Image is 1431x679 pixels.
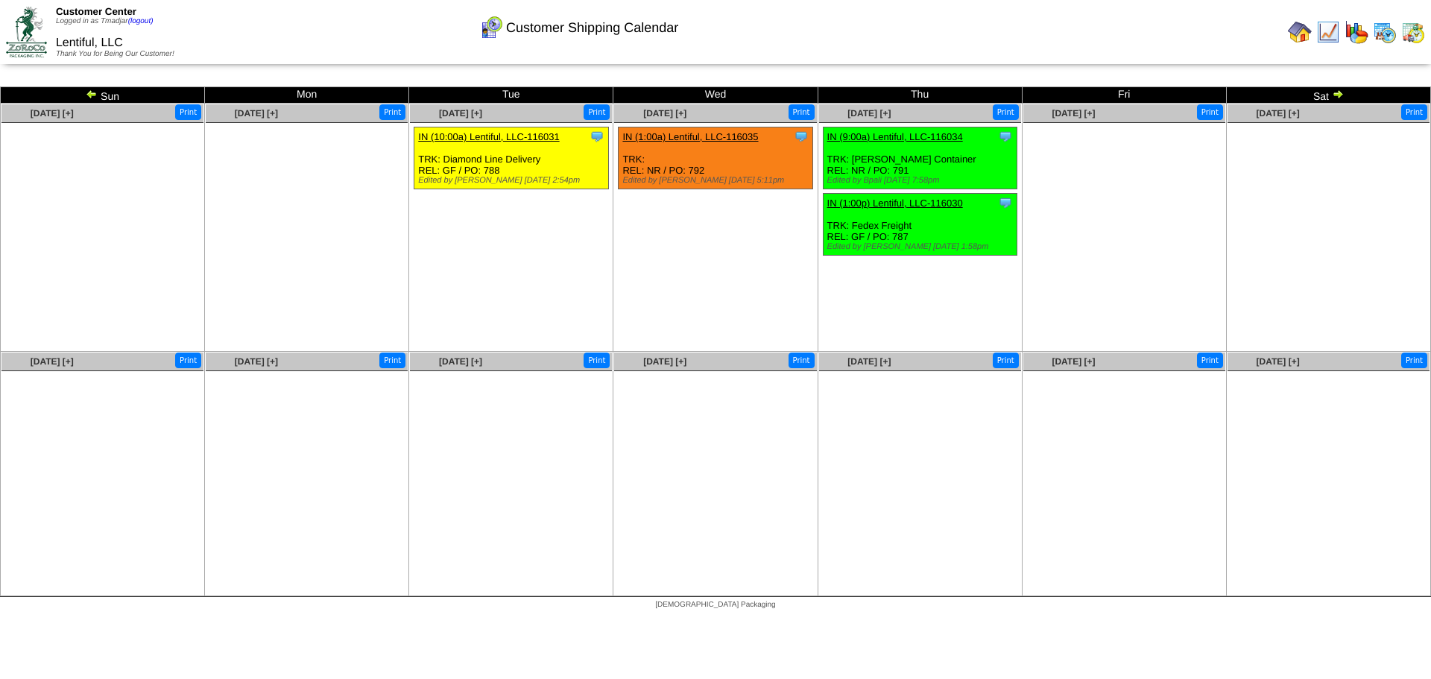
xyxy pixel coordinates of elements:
a: IN (9:00a) Lentiful, LLC-116034 [827,131,963,142]
td: Fri [1022,87,1226,104]
button: Print [175,353,201,368]
span: [DEMOGRAPHIC_DATA] Packaging [655,601,775,609]
a: [DATE] [+] [643,108,686,119]
div: TRK: Diamond Line Delivery REL: GF / PO: 788 [414,127,608,189]
img: arrowright.gif [1332,88,1344,100]
button: Print [993,104,1019,120]
button: Print [379,353,405,368]
img: line_graph.gif [1316,20,1340,44]
img: calendarcustomer.gif [479,16,503,40]
span: Logged in as Tmadjar [56,17,154,25]
a: IN (1:00a) Lentiful, LLC-116035 [622,131,758,142]
div: TRK: [PERSON_NAME] Container REL: NR / PO: 791 [823,127,1017,189]
img: arrowleft.gif [86,88,98,100]
a: [DATE] [+] [235,108,278,119]
div: Edited by [PERSON_NAME] [DATE] 5:11pm [622,176,812,185]
a: [DATE] [+] [1052,356,1095,367]
a: [DATE] [+] [847,356,891,367]
a: [DATE] [+] [439,108,482,119]
button: Print [584,104,610,120]
a: [DATE] [+] [235,356,278,367]
div: Edited by [PERSON_NAME] [DATE] 2:54pm [418,176,607,185]
a: [DATE] [+] [847,108,891,119]
img: Tooltip [998,129,1013,144]
a: IN (1:00p) Lentiful, LLC-116030 [827,198,963,209]
span: Lentiful, LLC [56,37,123,49]
td: Sat [1226,87,1430,104]
img: home.gif [1288,20,1312,44]
div: Edited by Bpali [DATE] 7:58pm [827,176,1017,185]
img: ZoRoCo_Logo(Green%26Foil)%20jpg.webp [6,7,47,57]
td: Thu [818,87,1022,104]
button: Print [789,104,815,120]
a: IN (10:00a) Lentiful, LLC-116031 [418,131,559,142]
img: calendarinout.gif [1401,20,1425,44]
a: [DATE] [+] [1052,108,1095,119]
a: [DATE] [+] [31,356,74,367]
span: Customer Shipping Calendar [506,20,678,36]
td: Tue [409,87,613,104]
img: calendarprod.gif [1373,20,1397,44]
img: Tooltip [794,129,809,144]
div: Edited by [PERSON_NAME] [DATE] 1:58pm [827,242,1017,251]
td: Sun [1,87,205,104]
div: TRK: REL: NR / PO: 792 [619,127,812,189]
button: Print [1197,104,1223,120]
button: Print [1197,353,1223,368]
span: Thank You for Being Our Customer! [56,50,174,58]
img: Tooltip [590,129,604,144]
div: TRK: Fedex Freight REL: GF / PO: 787 [823,194,1017,256]
a: [DATE] [+] [1257,108,1300,119]
td: Mon [205,87,409,104]
img: graph.gif [1345,20,1368,44]
span: Customer Center [56,6,136,17]
button: Print [584,353,610,368]
button: Print [789,353,815,368]
button: Print [1401,104,1427,120]
a: [DATE] [+] [1257,356,1300,367]
button: Print [175,104,201,120]
td: Wed [613,87,818,104]
a: [DATE] [+] [439,356,482,367]
a: (logout) [128,17,154,25]
button: Print [379,104,405,120]
a: [DATE] [+] [31,108,74,119]
img: Tooltip [998,195,1013,210]
button: Print [993,353,1019,368]
a: [DATE] [+] [643,356,686,367]
button: Print [1401,353,1427,368]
